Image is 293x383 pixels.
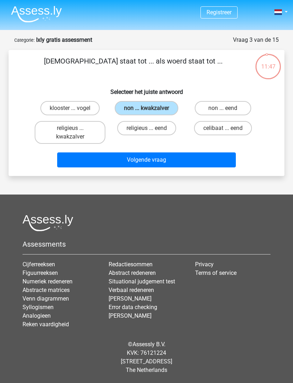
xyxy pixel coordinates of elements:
[23,215,73,231] img: Assessly logo
[195,261,214,268] a: Privacy
[23,278,73,285] a: Numeriek redeneren
[23,312,51,319] a: Analogieen
[23,321,69,328] a: Reken vaardigheid
[109,278,175,285] a: Situational judgement test
[133,341,165,348] a: Assessly B.V.
[194,121,252,135] label: celibaat ... eend
[109,312,152,319] a: [PERSON_NAME]
[36,36,92,43] strong: Ixly gratis assessment
[23,261,55,268] a: Cijferreeksen
[109,287,154,293] a: Verbaal redeneren
[35,121,105,144] label: religieus ... kwakzalver
[20,56,246,77] p: [DEMOGRAPHIC_DATA] staat tot ... als woerd staat tot ...
[23,269,58,276] a: Figuurreeksen
[195,101,251,115] label: non ... eend
[11,6,62,22] img: Assessly
[23,240,270,248] h5: Assessments
[117,121,176,135] label: religieus ... eend
[23,295,69,302] a: Venn diagrammen
[109,269,156,276] a: Abstract redeneren
[195,269,237,276] a: Terms of service
[40,101,100,115] label: klooster ... vogel
[109,304,157,311] a: Error data checking
[255,53,282,71] div: 11:47
[115,101,178,115] label: non ... kwakzalver
[23,287,70,293] a: Abstracte matrices
[109,261,153,268] a: Redactiesommen
[207,9,232,16] a: Registreer
[109,295,152,302] a: [PERSON_NAME]
[57,152,236,167] button: Volgende vraag
[14,37,35,43] small: Categorie:
[20,83,273,95] h6: Selecteer het juiste antwoord
[17,334,276,380] div: © KVK: 76121224 [STREET_ADDRESS] The Netherlands
[233,36,279,44] div: Vraag 3 van de 15
[23,304,54,311] a: Syllogismen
